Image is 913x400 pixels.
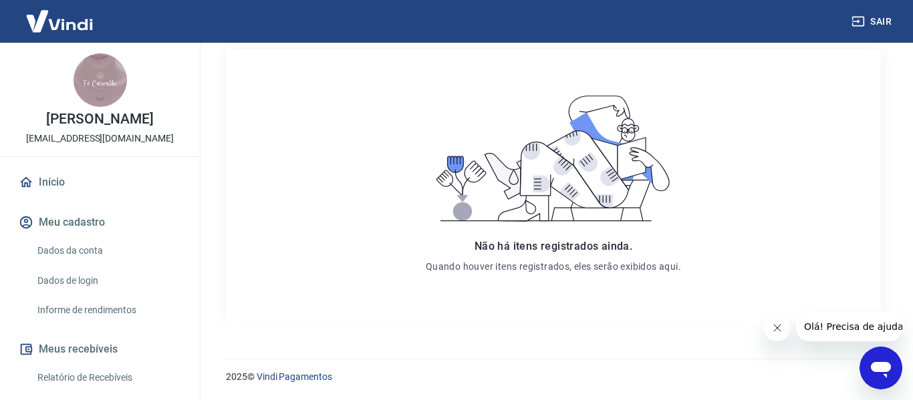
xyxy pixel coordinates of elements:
span: Olá! Precisa de ajuda? [8,9,112,20]
a: Início [16,168,184,197]
iframe: Fechar mensagem [764,315,791,341]
img: Vindi [16,1,103,41]
a: Dados de login [32,267,184,294]
button: Sair [849,9,897,34]
a: Relatório de Recebíveis [32,364,184,391]
iframe: Botão para abrir a janela de mensagens [860,347,902,389]
span: Não há itens registrados ainda. [475,240,632,252]
a: Vindi Pagamentos [257,371,332,382]
a: Informe de rendimentos [32,296,184,324]
p: [PERSON_NAME] [46,112,153,126]
iframe: Mensagem da empresa [796,312,902,341]
p: Quando houver itens registrados, eles serão exibidos aqui. [426,260,681,273]
a: Dados da conta [32,237,184,264]
img: 1b4bea94-c120-4b4c-8eec-bcd978d9010d.jpeg [74,53,127,107]
button: Meu cadastro [16,208,184,237]
button: Meus recebíveis [16,335,184,364]
p: 2025 © [226,370,881,384]
p: [EMAIL_ADDRESS][DOMAIN_NAME] [26,132,174,146]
